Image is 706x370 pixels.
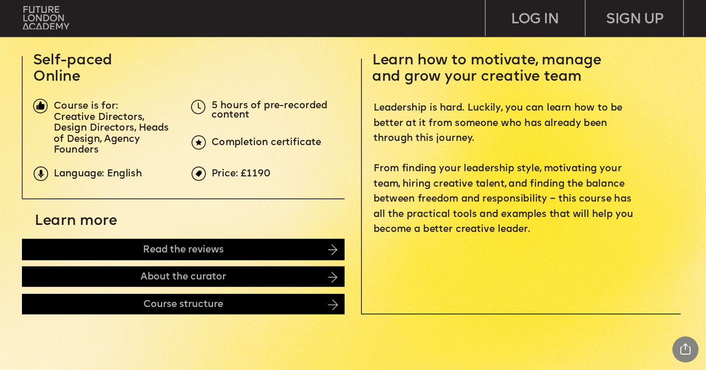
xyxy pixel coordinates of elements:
span: Language: English [54,169,142,178]
span: Self-paced [33,53,113,68]
img: image-1fa7eedb-a71f-428c-a033-33de134354ef.png [33,99,48,113]
img: upload-6b0d0326-a6ce-441c-aac1-c2ff159b353e.png [191,135,206,150]
img: upload-9eb2eadd-7bf9-4b2b-b585-6dd8b9275b41.png [34,167,48,181]
span: Online [33,70,80,84]
span: Learn more [35,214,117,228]
span: 5 hours of pre-recorded content [212,101,330,119]
span: Course is for: [54,102,118,111]
img: upload-969c61fd-ea08-4d05-af36-d273f2608f5e.png [191,167,206,181]
img: image-14cb1b2c-41b0-4782-8715-07bdb6bd2f06.png [328,244,337,255]
img: upload-5dcb7aea-3d7f-4093-a867-f0427182171d.png [191,99,205,114]
img: image-d430bf59-61f2-4e83-81f2-655be665a85d.png [328,272,337,283]
img: upload-bfdffa89-fac7-4f57-a443-c7c39906ba42.png [23,6,69,29]
div: Share [672,336,699,363]
span: Price: £1190 [212,169,271,178]
img: image-ebac62b4-e37e-4ca8-99fd-bb379c720805.png [328,300,338,311]
span: Creative Directors, Design Directors, Heads of Design, Agency Founders [54,112,171,154]
span: Leadership is hard. Luckily, you can learn how to be better at it from someone who has already be... [374,104,636,234]
span: Completion certificate [212,138,321,147]
span: Learn how to motivate, manage and grow your creative team [372,53,605,84]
